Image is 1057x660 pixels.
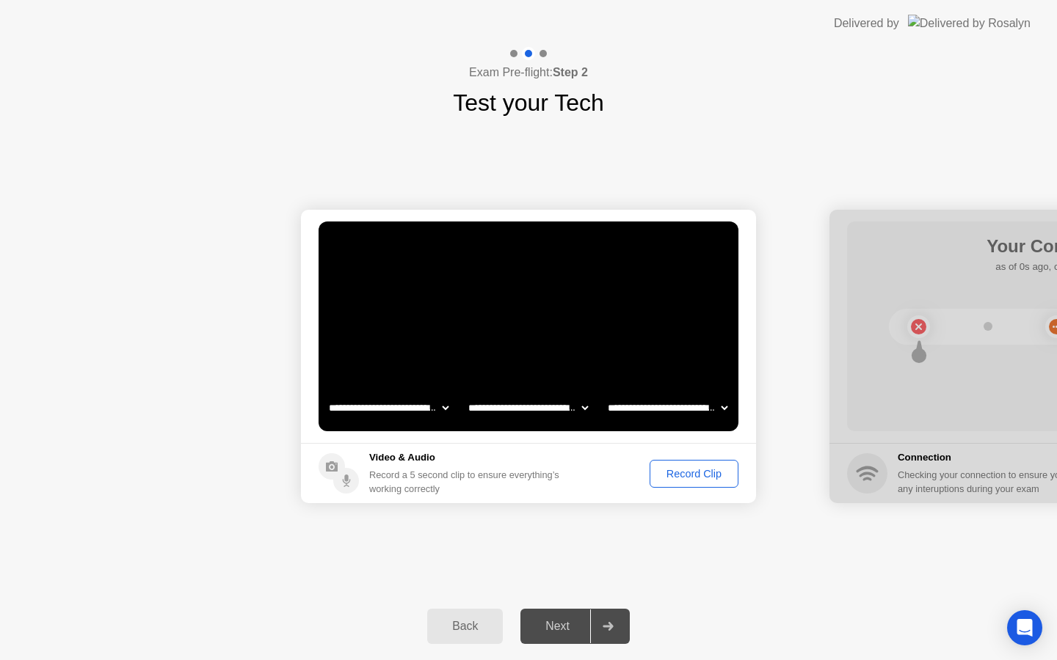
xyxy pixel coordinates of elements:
[326,393,451,422] select: Available cameras
[553,66,588,78] b: Step 2
[520,609,630,644] button: Next
[650,460,738,488] button: Record Clip
[525,620,590,633] div: Next
[605,393,730,422] select: Available microphones
[369,468,565,496] div: Record a 5 second clip to ensure everything’s working correctly
[469,64,588,81] h4: Exam Pre-flight:
[432,620,498,633] div: Back
[655,468,733,480] div: Record Clip
[576,238,594,255] div: . . .
[369,450,565,465] h5: Video & Audio
[1007,610,1042,645] div: Open Intercom Messenger
[834,15,899,32] div: Delivered by
[453,85,604,120] h1: Test your Tech
[908,15,1031,32] img: Delivered by Rosalyn
[566,238,584,255] div: !
[427,609,503,644] button: Back
[465,393,591,422] select: Available speakers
